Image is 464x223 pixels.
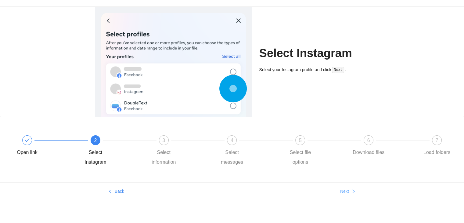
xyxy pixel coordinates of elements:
div: Select Instagram [78,148,113,167]
div: Select file options [282,148,318,167]
div: Select your Instagram profile and click . [259,66,369,73]
code: Next [332,67,344,73]
div: 5Select file options [282,135,351,167]
h1: Select Instagram [259,46,369,60]
button: Nextright [232,186,464,196]
span: 5 [299,138,302,143]
div: Load folders [423,148,450,157]
span: Back [115,188,124,195]
span: right [351,189,356,194]
div: Select messages [214,148,250,167]
button: leftBack [0,186,232,196]
div: Download files [353,148,384,157]
span: 6 [367,138,370,143]
span: 7 [436,138,438,143]
span: 3 [162,138,165,143]
div: Open link [17,148,38,157]
div: 6Download files [351,135,419,157]
span: 4 [231,138,233,143]
div: Select information [146,148,182,167]
div: 2Select Instagram [78,135,146,167]
span: 2 [94,138,97,143]
span: check [25,138,30,143]
div: 3Select information [146,135,214,167]
span: Next [340,188,349,195]
span: left [108,189,112,194]
div: 7Load folders [419,135,455,157]
div: Open link [9,135,78,157]
div: 4Select messages [214,135,282,167]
